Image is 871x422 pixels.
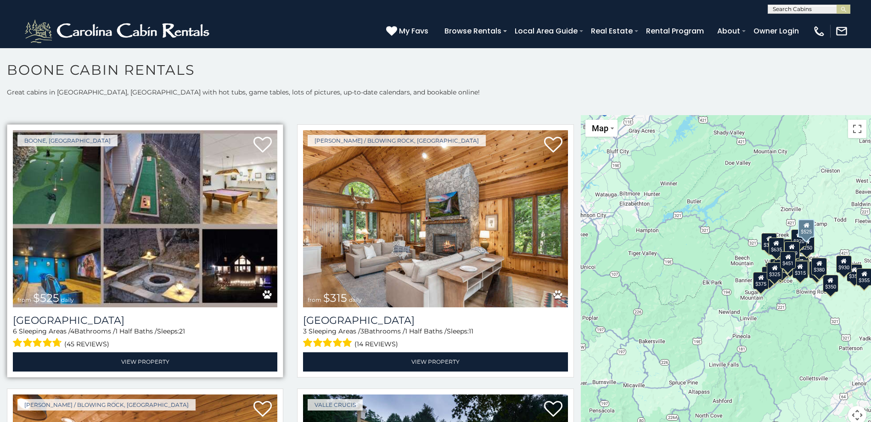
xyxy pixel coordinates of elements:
span: daily [349,296,362,303]
a: Chimney Island from $315 daily [303,130,568,307]
div: $410 [775,249,791,266]
div: $395 [793,256,809,273]
a: Add to favorites [544,136,562,155]
div: $325 [767,262,782,280]
span: from [17,296,31,303]
span: Map [592,123,608,133]
a: My Favs [386,25,431,37]
a: [PERSON_NAME] / Blowing Rock, [GEOGRAPHIC_DATA] [17,399,196,411]
a: Add to favorites [544,400,562,419]
img: Chimney Island [303,130,568,307]
span: from [308,296,321,303]
span: 21 [179,327,185,335]
div: $320 [791,229,807,247]
a: View Property [303,352,568,371]
a: Boone, [GEOGRAPHIC_DATA] [17,135,118,146]
div: $451 [780,251,796,269]
span: My Favs [399,25,428,37]
span: 4 [70,327,74,335]
span: (14 reviews) [354,338,398,350]
div: $635 [769,238,784,255]
h3: Chimney Island [303,314,568,327]
div: $305 [761,233,777,250]
a: [GEOGRAPHIC_DATA] [13,314,277,327]
a: [GEOGRAPHIC_DATA] [303,314,568,327]
img: phone-regular-white.png [813,25,826,38]
span: 6 [13,327,17,335]
span: $525 [33,291,59,305]
img: mail-regular-white.png [835,25,848,38]
span: 3 [303,327,307,335]
span: daily [61,296,74,303]
a: Valle Crucis [308,399,363,411]
a: View Property [13,352,277,371]
a: About [713,23,745,39]
span: 1 Half Baths / [405,327,447,335]
div: $375 [753,272,769,289]
div: $349 [784,241,800,259]
img: White-1-2.png [23,17,214,45]
a: Real Estate [586,23,637,39]
div: $350 [823,275,838,292]
button: Change map style [585,120,618,137]
a: Local Area Guide [510,23,582,39]
div: Sleeping Areas / Bathrooms / Sleeps: [303,327,568,350]
div: $525 [798,219,815,238]
div: $355 [847,264,862,282]
a: Add to favorites [253,400,272,419]
img: Wildlife Manor [13,130,277,307]
span: 3 [360,327,364,335]
a: Wildlife Manor from $525 daily [13,130,277,307]
div: $380 [811,258,827,275]
span: 1 Half Baths / [115,327,157,335]
div: $930 [836,255,852,273]
div: $315 [792,261,808,278]
h3: Wildlife Manor [13,314,277,327]
button: Toggle fullscreen view [848,120,866,138]
div: $250 [799,236,815,253]
span: $315 [323,291,347,305]
div: $480 [792,260,808,278]
a: Browse Rentals [440,23,506,39]
div: $565 [782,239,798,256]
div: Sleeping Areas / Bathrooms / Sleeps: [13,327,277,350]
div: $695 [809,261,825,278]
span: (45 reviews) [64,338,109,350]
span: 11 [469,327,473,335]
a: [PERSON_NAME] / Blowing Rock, [GEOGRAPHIC_DATA] [308,135,486,146]
a: Add to favorites [253,136,272,155]
a: Owner Login [749,23,804,39]
a: Rental Program [641,23,708,39]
